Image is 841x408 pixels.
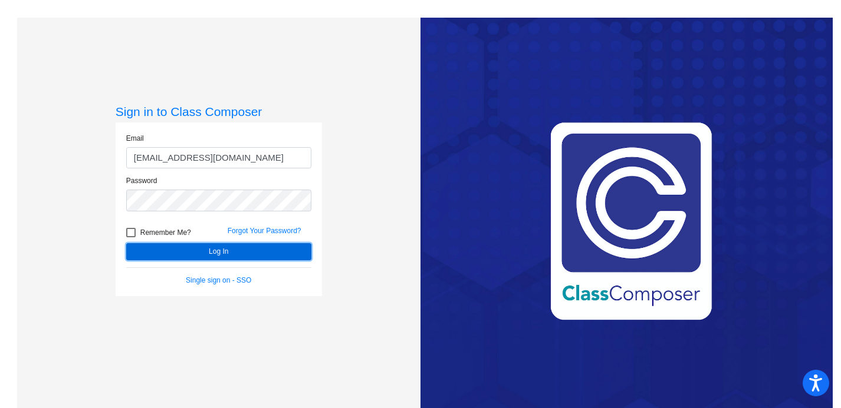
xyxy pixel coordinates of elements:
button: Log In [126,243,311,260]
a: Single sign on - SSO [186,276,251,284]
h3: Sign in to Class Composer [116,104,322,119]
label: Password [126,175,157,186]
a: Forgot Your Password? [228,227,301,235]
label: Email [126,133,144,144]
span: Remember Me? [140,225,191,240]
